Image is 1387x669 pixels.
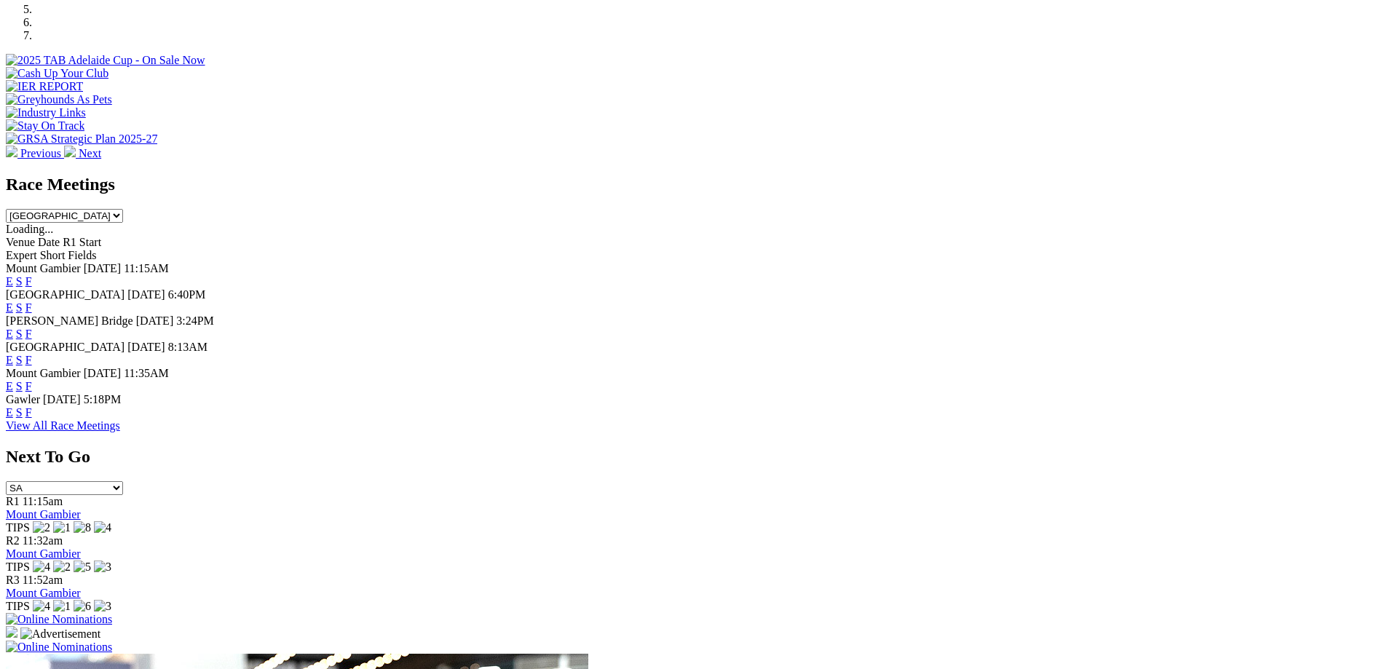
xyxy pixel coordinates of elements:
span: R1 Start [63,236,101,248]
span: [DATE] [136,314,174,327]
a: Mount Gambier [6,547,81,560]
span: [DATE] [43,393,81,405]
img: 6 [74,600,91,613]
img: 3 [94,561,111,574]
img: Stay On Track [6,119,84,132]
span: R2 [6,534,20,547]
span: R3 [6,574,20,586]
img: Online Nominations [6,641,112,654]
img: IER REPORT [6,80,83,93]
span: 11:15AM [124,262,169,274]
img: 4 [33,561,50,574]
a: S [16,406,23,419]
span: TIPS [6,521,30,534]
span: [DATE] [84,367,122,379]
span: TIPS [6,561,30,573]
a: E [6,406,13,419]
a: E [6,328,13,340]
a: F [25,301,32,314]
span: Previous [20,147,61,159]
a: Mount Gambier [6,508,81,520]
a: E [6,275,13,288]
a: F [25,328,32,340]
img: Greyhounds As Pets [6,93,112,106]
span: 6:40PM [168,288,206,301]
img: Advertisement [20,628,100,641]
span: 8:13AM [168,341,208,353]
span: Next [79,147,101,159]
span: [GEOGRAPHIC_DATA] [6,288,125,301]
span: [DATE] [127,341,165,353]
a: S [16,354,23,366]
span: Short [40,249,66,261]
img: 1 [53,600,71,613]
img: 1 [53,521,71,534]
span: Date [38,236,60,248]
span: [DATE] [84,262,122,274]
a: F [25,354,32,366]
a: E [6,354,13,366]
a: S [16,380,23,392]
span: [DATE] [127,288,165,301]
span: Fields [68,249,96,261]
span: 11:52am [23,574,63,586]
span: Mount Gambier [6,367,81,379]
span: TIPS [6,600,30,612]
span: 11:15am [23,495,63,507]
span: [PERSON_NAME] Bridge [6,314,133,327]
a: S [16,301,23,314]
span: Gawler [6,393,40,405]
img: Online Nominations [6,613,112,626]
img: chevron-left-pager-white.svg [6,146,17,157]
span: Venue [6,236,35,248]
span: [GEOGRAPHIC_DATA] [6,341,125,353]
a: S [16,275,23,288]
span: Loading... [6,223,53,235]
a: Previous [6,147,64,159]
span: 3:24PM [176,314,214,327]
img: GRSA Strategic Plan 2025-27 [6,132,157,146]
img: 4 [94,521,111,534]
img: 5 [74,561,91,574]
a: E [6,301,13,314]
a: View All Race Meetings [6,419,120,432]
h2: Next To Go [6,447,1381,467]
img: 8 [74,521,91,534]
img: chevron-right-pager-white.svg [64,146,76,157]
img: 2 [33,521,50,534]
span: R1 [6,495,20,507]
img: 2 [53,561,71,574]
span: 11:35AM [124,367,169,379]
img: Industry Links [6,106,86,119]
img: 2025 TAB Adelaide Cup - On Sale Now [6,54,205,67]
a: F [25,406,32,419]
a: S [16,328,23,340]
a: F [25,380,32,392]
a: E [6,380,13,392]
img: 4 [33,600,50,613]
span: Expert [6,249,37,261]
span: Mount Gambier [6,262,81,274]
a: Next [64,147,101,159]
a: Mount Gambier [6,587,81,599]
span: 5:18PM [84,393,122,405]
span: 11:32am [23,534,63,547]
img: 3 [94,600,111,613]
h2: Race Meetings [6,175,1381,194]
a: F [25,275,32,288]
img: Cash Up Your Club [6,67,108,80]
img: 15187_Greyhounds_GreysPlayCentral_Resize_SA_WebsiteBanner_300x115_2025.jpg [6,626,17,638]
